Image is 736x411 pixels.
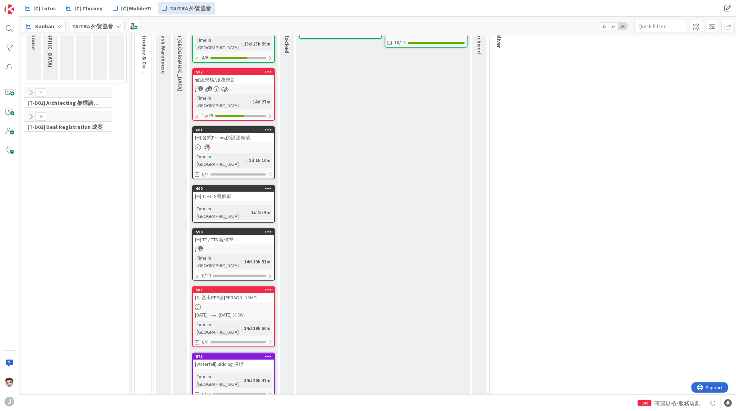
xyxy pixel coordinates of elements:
[193,186,274,201] div: 600[M] TT+TTS報價單
[202,112,213,119] span: 14/25
[249,209,272,216] div: 1d 1h 9m
[193,69,274,84] div: 592確認規格/服務規劃
[4,4,14,14] img: Visit kanbanzone.com
[241,324,242,332] span: :
[196,354,274,359] div: 575
[158,2,215,14] a: TAITRA 外貿協會
[202,391,211,398] span: 0/13
[62,2,107,14] a: [C] Chicony
[75,4,102,12] span: [C] Chicony
[72,23,113,30] b: TAITRA 外貿協會
[202,54,208,61] span: 4/6
[193,69,274,75] div: 592
[35,112,47,121] span: 2
[654,399,700,407] span: 確認規格/服務規劃
[160,32,167,74] span: Task Warehouse
[192,126,275,179] a: 601[M] 各式Pricing的說法釐清Time in [GEOGRAPHIC_DATA]:1d 1h 10m0/4
[638,400,651,406] div: 592
[35,22,54,30] span: Kanban
[195,373,241,388] div: Time in [GEOGRAPHIC_DATA]
[193,133,274,142] div: [M] 各式Pricing的說法釐清
[195,321,241,336] div: Time in [GEOGRAPHIC_DATA]
[251,98,272,106] div: 14d 27m
[193,287,274,293] div: 587
[618,23,627,30] span: 3x
[237,311,244,319] div: 3W
[476,32,483,54] span: Archived
[202,339,208,346] span: 0/4
[284,32,291,53] span: Blocked
[208,86,212,91] span: 1
[33,4,56,12] span: [C] Lotus
[196,128,274,132] div: 601
[247,157,272,164] div: 1d 1h 10m
[242,40,272,48] div: 13d 23h 59m
[241,258,242,265] span: :
[241,377,242,384] span: :
[241,40,242,48] span: :
[21,2,60,14] a: [C] Lotus
[242,258,272,265] div: 14d 19h 51m
[599,23,609,30] span: 1x
[196,70,274,74] div: 592
[246,157,247,164] span: :
[196,288,274,292] div: 587
[195,36,241,51] div: Time in [GEOGRAPHIC_DATA]
[193,75,274,84] div: 確認規格/服務規劃
[193,127,274,133] div: 601
[14,1,31,9] span: Support
[4,378,14,387] img: Sc
[192,286,275,347] a: 587[S] 產出RFP給[PERSON_NAME][DATE][DATE]3WTime in [GEOGRAPHIC_DATA]:14d 19h 50m0/4
[28,99,103,106] span: [T-D02] Archtecting 架構諮詢服務
[192,68,275,121] a: 592確認規格/服務規劃Time in [GEOGRAPHIC_DATA]:14d 27m14/25
[195,311,208,319] span: [DATE]
[248,209,249,216] span: :
[202,272,211,279] span: 0/10
[192,185,275,223] a: 600[M] TT+TTS報價單Time in [GEOGRAPHIC_DATA]:1d 1h 9m
[198,86,203,91] span: 7
[193,186,274,192] div: 600
[195,254,241,269] div: Time in [GEOGRAPHIC_DATA]
[193,353,274,360] div: 575
[192,353,275,399] a: 575[Waterfall] Bidding 投標Time in [GEOGRAPHIC_DATA]:14d 20h 47m0/13
[196,186,274,191] div: 600
[192,10,275,63] a: Time in [GEOGRAPHIC_DATA]:13d 23h 59m4/6
[242,324,272,332] div: 14d 19h 50m
[28,123,103,130] span: [T-D03] Deal Registration 成案
[193,287,274,302] div: 587[S] 產出RFP給[PERSON_NAME]
[193,192,274,201] div: [M] TT+TTS報價單
[193,235,274,244] div: [M] TT / TTS 報價單
[4,397,14,407] div: J
[242,377,272,384] div: 14d 20h 47m
[250,98,251,106] span: :
[193,293,274,302] div: [S] 產出RFP給[PERSON_NAME]
[192,228,275,281] a: 590[M] TT / TTS 報價單Time in [GEOGRAPHIC_DATA]:14d 19h 51m0/10
[193,229,274,235] div: 590
[195,205,248,220] div: Time in [GEOGRAPHIC_DATA]
[193,360,274,369] div: [Waterfall] Bidding 投標
[35,88,47,97] span: 4
[177,32,184,91] span: In Queue
[170,4,211,12] span: TAITRA 外貿協會
[198,246,203,251] span: 1
[109,2,156,14] a: [C] Mobile01
[193,127,274,142] div: 601[M] 各式Pricing的說法釐清
[195,94,250,109] div: Time in [GEOGRAPHIC_DATA]
[635,20,686,32] input: Quick Filter...
[196,230,274,234] div: 590
[193,353,274,369] div: 575[Waterfall] Bidding 投標
[121,4,151,12] span: [C] Mobile01
[219,311,232,319] span: [DATE]
[193,229,274,244] div: 590[M] TT / TTS 報價單
[47,9,54,67] span: In Queue
[394,39,406,46] span: 18/18
[609,23,618,30] span: 2x
[195,153,246,168] div: Time in [GEOGRAPHIC_DATA]
[141,9,148,84] span: [T-D111] Introduce & Convince
[202,171,208,178] span: 0/4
